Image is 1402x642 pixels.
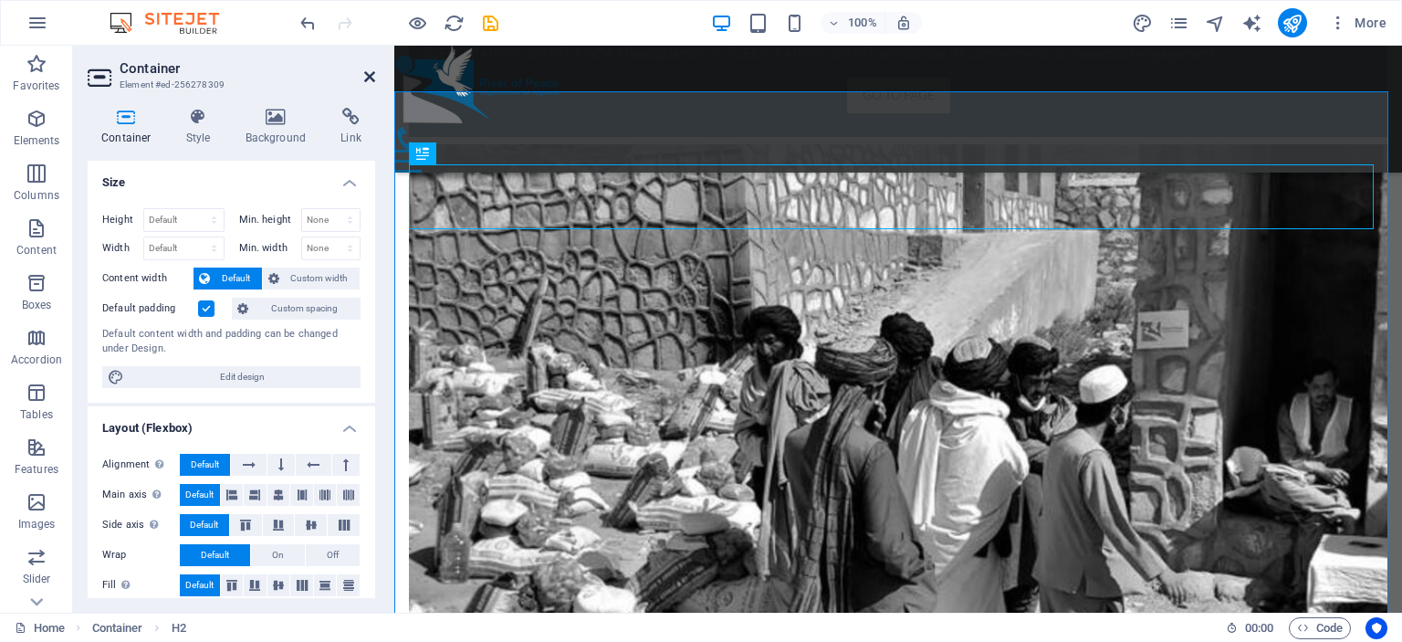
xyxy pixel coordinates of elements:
p: Tables [20,407,53,422]
h6: Session time [1226,617,1274,639]
span: Off [327,544,339,566]
p: Features [15,462,58,477]
h4: Container [88,108,173,146]
span: 00 00 [1245,617,1273,639]
span: Click to select. Double-click to edit [172,617,186,639]
span: : [1258,621,1261,635]
p: Favorites [13,79,59,93]
button: Default [180,514,229,536]
button: Default [180,454,230,476]
span: Custom spacing [254,298,355,320]
h6: 100% [848,12,877,34]
span: Default [185,574,214,596]
label: Default padding [102,298,198,320]
p: Accordion [11,353,62,367]
button: More [1322,8,1394,37]
label: Width [102,243,143,253]
button: Default [180,574,220,596]
button: undo [297,12,319,34]
button: Custom width [263,268,361,289]
a: Click to cancel selection. Double-click to open Pages [15,617,65,639]
span: Default [191,454,219,476]
button: navigator [1205,12,1227,34]
p: Boxes [22,298,52,312]
label: Side axis [102,514,180,536]
h4: Style [173,108,232,146]
h2: Container [120,60,375,77]
span: More [1329,14,1386,32]
p: Slider [23,572,51,586]
button: 100% [821,12,885,34]
p: Elements [14,133,60,148]
label: Alignment [102,454,180,476]
button: Usercentrics [1365,617,1387,639]
button: Edit design [102,366,361,388]
span: Edit design [130,366,355,388]
h4: Size [88,161,375,194]
label: Min. width [239,243,301,253]
label: Fill [102,574,180,596]
label: Main axis [102,484,180,506]
button: Custom spacing [232,298,361,320]
div: Default content width and padding can be changed under Design. [102,327,361,357]
button: Code [1289,617,1351,639]
i: Pages (Ctrl+Alt+S) [1168,13,1189,34]
p: Columns [14,188,59,203]
span: Default [185,484,214,506]
i: Save (Ctrl+S) [480,13,501,34]
h4: Background [232,108,328,146]
button: Click here to leave preview mode and continue editing [406,12,428,34]
span: Click to select. Double-click to edit [92,617,143,639]
i: On resize automatically adjust zoom level to fit chosen device. [895,15,912,31]
button: On [251,544,305,566]
i: AI Writer [1241,13,1262,34]
span: Code [1297,617,1343,639]
h3: Element #ed-256278309 [120,77,339,93]
button: Default [180,484,220,506]
button: reload [443,12,465,34]
span: Default [201,544,229,566]
button: save [479,12,501,34]
i: Reload page [444,13,465,34]
label: Wrap [102,544,180,566]
h4: Layout (Flexbox) [88,406,375,439]
h4: Link [327,108,375,146]
span: Default [190,514,218,536]
button: Default [180,544,250,566]
p: Content [16,243,57,258]
span: Default [215,268,256,289]
nav: breadcrumb [92,617,186,639]
img: Editor Logo [105,12,242,34]
span: Custom width [285,268,355,289]
p: Images [18,517,56,531]
button: pages [1168,12,1190,34]
i: Design (Ctrl+Alt+Y) [1132,13,1153,34]
label: Content width [102,268,194,289]
button: Default [194,268,262,289]
label: Height [102,215,143,225]
button: Off [306,544,360,566]
i: Publish [1282,13,1303,34]
i: Navigator [1205,13,1226,34]
button: text_generator [1241,12,1263,34]
label: Min. height [239,215,301,225]
button: publish [1278,8,1307,37]
i: Undo: Change text (Ctrl+Z) [298,13,319,34]
span: On [272,544,284,566]
button: design [1132,12,1154,34]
